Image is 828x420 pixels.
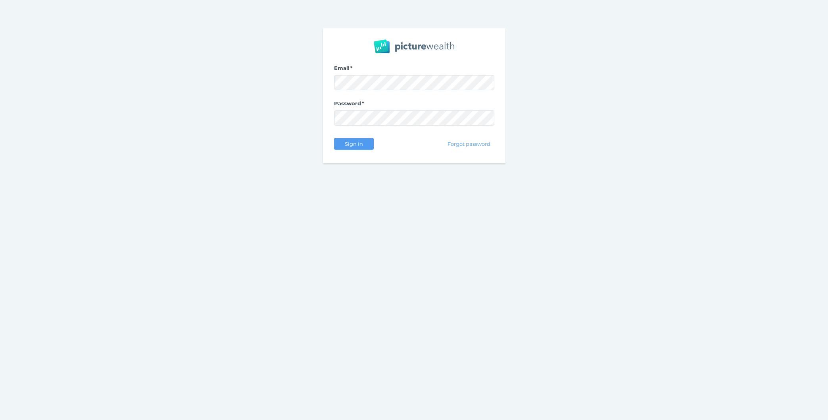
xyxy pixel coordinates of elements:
[334,100,494,110] label: Password
[334,64,494,75] label: Email
[334,137,374,149] button: Sign in
[341,140,366,147] span: Sign in
[374,39,454,53] img: PW
[444,137,494,149] button: Forgot password
[444,140,494,147] span: Forgot password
